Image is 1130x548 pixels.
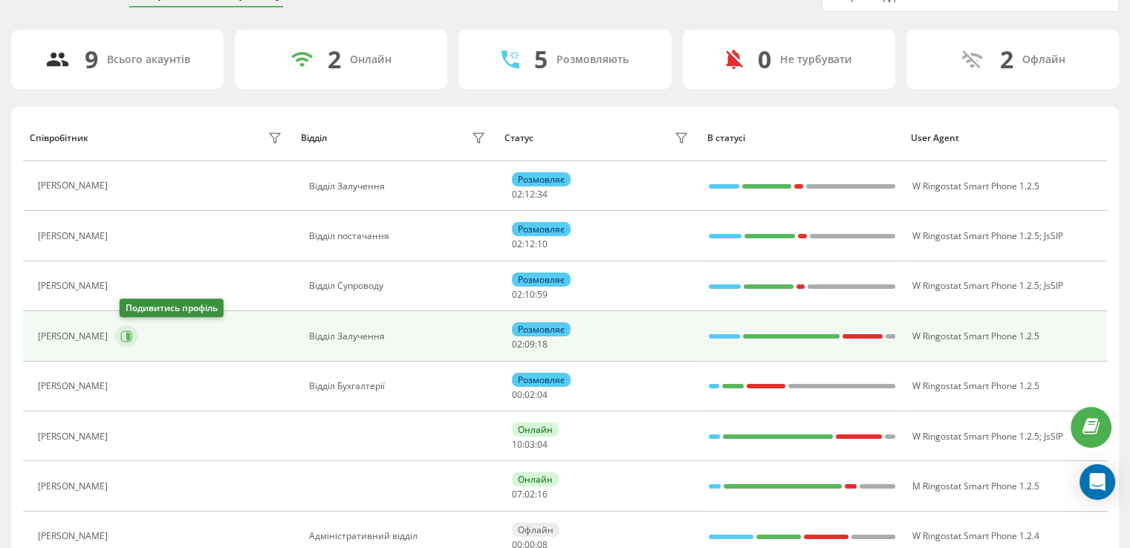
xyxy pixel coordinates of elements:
[912,330,1039,342] span: W Ringostat Smart Phone 1.2.5
[38,231,111,241] div: [PERSON_NAME]
[512,239,548,249] div: : :
[309,231,490,241] div: Відділ постачання
[512,189,548,200] div: : :
[525,438,535,451] span: 03
[999,45,1013,74] div: 2
[534,45,548,74] div: 5
[512,238,522,250] span: 02
[780,53,852,66] div: Не турбувати
[120,299,224,317] div: Подивитись профіль
[525,188,535,200] span: 12
[537,338,548,350] span: 18
[309,181,490,192] div: Відділ Залучення
[85,45,98,74] div: 9
[537,438,548,451] span: 04
[512,188,522,200] span: 02
[1043,279,1062,292] span: JsSIP
[512,472,559,486] div: Онлайн
[309,281,490,291] div: Відділ Супроводу
[912,180,1039,192] span: W Ringostat Smart Phone 1.2.5
[309,531,490,541] div: Адміністративний відділ
[912,430,1039,443] span: W Ringostat Smart Phone 1.2.5
[912,279,1039,292] span: W Ringostat Smart Phone 1.2.5
[912,480,1039,492] span: M Ringostat Smart Phone 1.2.5
[512,222,571,236] div: Розмовляє
[912,379,1039,392] span: W Ringostat Smart Phone 1.2.5
[537,188,548,200] span: 34
[911,133,1100,143] div: User Agent
[38,481,111,492] div: [PERSON_NAME]
[525,238,535,250] span: 12
[525,338,535,350] span: 09
[328,45,341,74] div: 2
[512,338,522,350] span: 02
[512,322,571,336] div: Розмовляє
[38,180,111,191] div: [PERSON_NAME]
[537,388,548,401] span: 04
[512,423,559,437] div: Онлайн
[512,172,571,186] div: Розмовляє
[537,238,548,250] span: 10
[309,381,490,391] div: Відділ Бухгалтерії
[38,431,111,442] div: [PERSON_NAME]
[1043,430,1062,443] span: JsSIP
[537,288,548,301] span: 59
[107,53,190,66] div: Всього акаунтів
[758,45,771,74] div: 0
[525,288,535,301] span: 10
[1043,229,1062,242] span: JsSIP
[504,133,533,143] div: Статус
[512,438,522,451] span: 10
[350,53,392,66] div: Онлайн
[512,273,571,287] div: Розмовляє
[512,290,548,300] div: : :
[512,390,548,400] div: : :
[512,388,522,401] span: 00
[38,281,111,291] div: [PERSON_NAME]
[38,381,111,391] div: [PERSON_NAME]
[301,133,327,143] div: Відділ
[525,388,535,401] span: 02
[1022,53,1065,66] div: Офлайн
[707,133,897,143] div: В статусі
[38,331,111,342] div: [PERSON_NAME]
[512,523,559,537] div: Офлайн
[1079,464,1115,500] div: Open Intercom Messenger
[556,53,629,66] div: Розмовляють
[512,489,548,500] div: : :
[309,331,490,342] div: Відділ Залучення
[512,339,548,350] div: : :
[912,229,1039,242] span: W Ringostat Smart Phone 1.2.5
[512,488,522,500] span: 07
[912,529,1039,542] span: W Ringostat Smart Phone 1.2.4
[30,133,88,143] div: Співробітник
[38,531,111,541] div: [PERSON_NAME]
[537,488,548,500] span: 16
[525,488,535,500] span: 02
[512,288,522,301] span: 02
[512,440,548,450] div: : :
[512,373,571,387] div: Розмовляє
